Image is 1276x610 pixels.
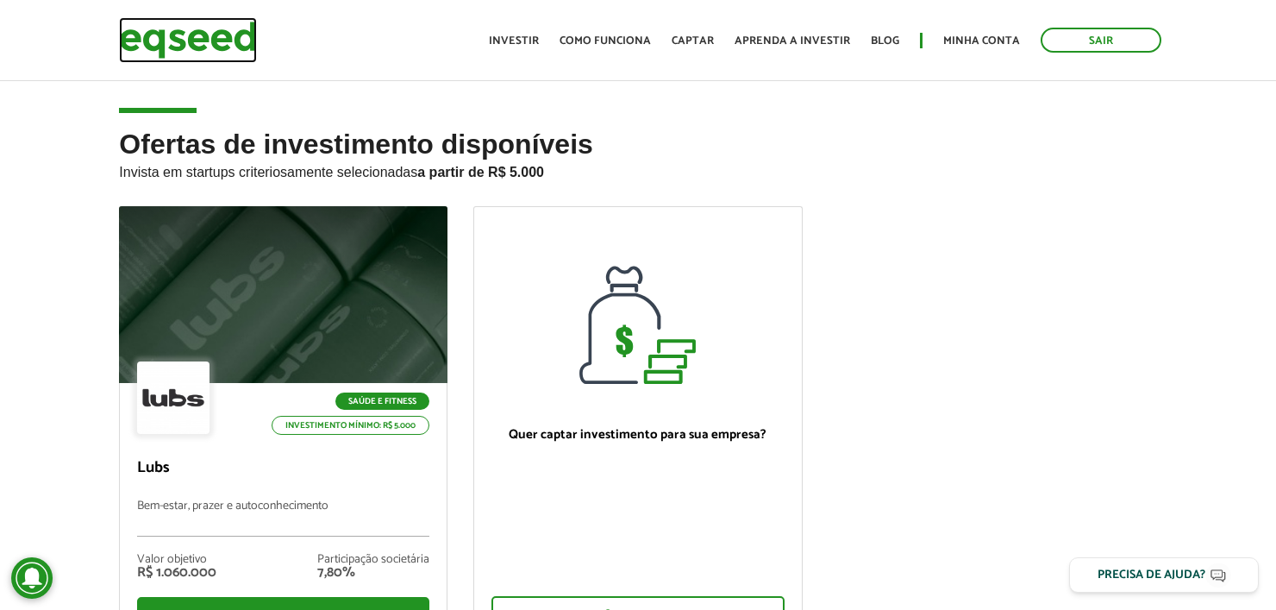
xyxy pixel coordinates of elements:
div: Valor objetivo [137,554,216,566]
p: Bem-estar, prazer e autoconhecimento [137,500,429,537]
div: R$ 1.060.000 [137,566,216,580]
a: Captar [672,35,714,47]
a: Como funciona [560,35,651,47]
img: EqSeed [119,17,257,63]
a: Aprenda a investir [735,35,850,47]
a: Sair [1041,28,1161,53]
h2: Ofertas de investimento disponíveis [119,129,1156,206]
div: 7,80% [317,566,429,580]
a: Investir [489,35,539,47]
a: Minha conta [943,35,1020,47]
p: Investimento mínimo: R$ 5.000 [272,416,429,435]
a: Blog [871,35,899,47]
div: Participação societária [317,554,429,566]
strong: a partir de R$ 5.000 [417,165,544,179]
p: Invista em startups criteriosamente selecionadas [119,160,1156,180]
p: Saúde e Fitness [335,393,429,410]
p: Lubs [137,459,429,478]
p: Quer captar investimento para sua empresa? [491,427,784,443]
